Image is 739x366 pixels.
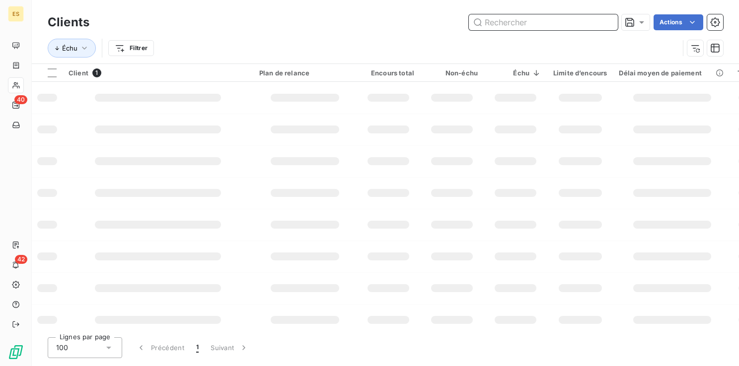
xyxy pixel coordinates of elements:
[469,14,618,30] input: Rechercher
[705,332,729,356] iframe: Intercom live chat
[426,69,478,77] div: Non-échu
[108,40,154,56] button: Filtrer
[363,69,414,77] div: Encours total
[190,337,205,358] button: 1
[196,343,199,353] span: 1
[553,69,607,77] div: Limite d’encours
[92,68,101,77] span: 1
[69,69,88,77] span: Client
[56,343,68,353] span: 100
[48,39,96,58] button: Échu
[14,95,27,104] span: 40
[8,6,24,22] div: ES
[15,255,27,264] span: 42
[259,69,351,77] div: Plan de relance
[654,14,703,30] button: Actions
[8,344,24,360] img: Logo LeanPay
[62,44,77,52] span: Échu
[619,69,725,77] div: Délai moyen de paiement
[130,337,190,358] button: Précédent
[48,13,89,31] h3: Clients
[490,69,541,77] div: Échu
[205,337,255,358] button: Suivant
